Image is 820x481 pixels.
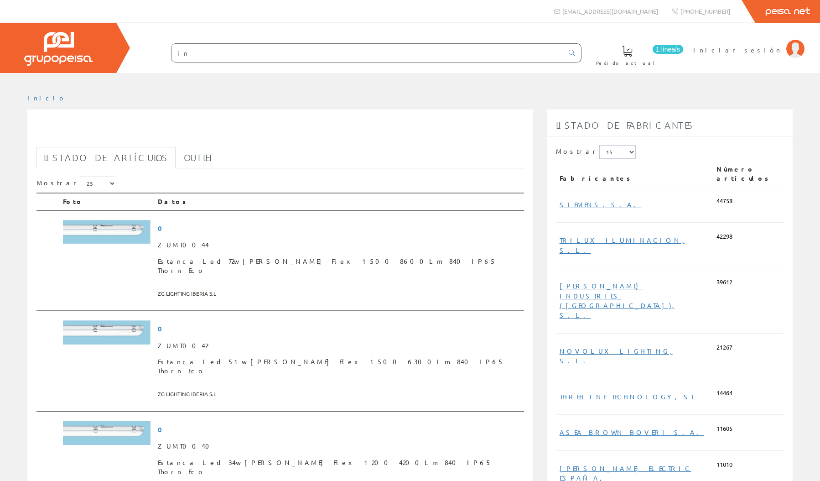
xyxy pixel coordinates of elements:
th: Fabricantes [556,161,713,187]
th: Número artículos [713,161,784,187]
span: [PHONE_NUMBER] [680,7,730,15]
img: Foto artículo Estanca Led 72w Julie Flex 1500 8600Lm 840 IP65 Thorn Eco (192x52.635024549918) [63,220,151,244]
span: 0 [158,421,520,438]
select: Mostrar [599,145,636,159]
a: Listado de artículos [36,147,176,168]
h1: in [36,124,524,142]
a: Inicio [27,94,66,102]
span: 0 [158,320,520,337]
span: Pedido actual [596,58,658,68]
a: NOVOLUX LIGHTING, S.L. [560,347,673,365]
img: Grupo Peisa [24,32,93,66]
span: 1 línea/s [653,45,683,54]
img: Foto artículo Estanca Led 51w Julie Flex 1500 6300Lm 840 IP65 Thorn Eco (192x52.635024549918) [63,320,151,345]
span: 42298 [716,232,732,241]
a: THREELINE TECHNOLOGY, SL [560,392,700,401]
a: ASEA BROWN BOVERI S.A. [560,428,704,436]
span: 39612 [716,278,732,287]
label: Mostrar [36,177,116,190]
label: Mostrar [556,145,636,159]
a: Outlet [176,147,222,168]
span: ZG LIGHTING IBERIA S.L [158,286,520,301]
a: SIEMENS, S.A. [560,200,641,209]
span: [EMAIL_ADDRESS][DOMAIN_NAME] [562,7,658,15]
span: ZG LIGHTING IBERIA S.L [158,387,520,402]
th: Datos [154,193,524,210]
input: Buscar ... [171,44,563,62]
a: 1 línea/s Pedido actual [587,38,685,71]
span: 21267 [716,343,732,352]
a: Iniciar sesión [693,38,804,47]
span: 14464 [716,389,732,397]
span: ZUMT0042 [158,338,520,354]
span: Estanca Led 51w [PERSON_NAME] Flex 1500 6300Lm 840 IP65 Thorn Eco [158,354,520,379]
a: [PERSON_NAME] INDUSTRIES ([GEOGRAPHIC_DATA]), S.L. [560,282,675,319]
span: 0 [158,220,520,237]
span: ZUMT0040 [158,438,520,455]
span: 11605 [716,424,732,433]
th: Foto [59,193,154,210]
a: TRILUX ILUMINACION, S.L. [560,236,685,254]
span: Listado de fabricantes [556,120,694,131]
select: Mostrar [80,177,116,190]
span: Estanca Led 72w [PERSON_NAME] Flex 1500 8600Lm 840 IP65 Thorn Eco [158,253,520,279]
span: Iniciar sesión [693,45,782,54]
span: 11010 [716,460,732,469]
span: 44758 [716,197,732,205]
span: ZUMT0044 [158,237,520,253]
img: Foto artículo Estanca Led 34w Julie Flex 1200 4200Lm 840 IP65 Thorn Eco (192x52.225733634312) [63,421,151,445]
span: Estanca Led 34w [PERSON_NAME] Flex 1200 4200Lm 840 IP65 Thorn Eco [158,455,520,480]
